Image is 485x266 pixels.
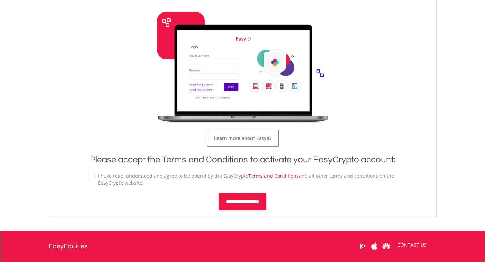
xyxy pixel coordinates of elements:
label: I have read, understood and agree to be bound by the EasyCrypto and all other terms and condition... [95,173,398,186]
a: Terms and Conditions [248,173,299,179]
h1: Please accept the Terms and Conditions to activate your EasyCrypto account: [88,154,398,166]
a: Google Play [357,235,369,256]
a: CONTACT US [392,235,432,254]
a: Learn more about EasyID [207,130,279,147]
img: The EasyID login screen [157,12,328,123]
a: EasyEquities [49,231,88,262]
a: Apple [369,235,381,256]
a: Huawei [381,235,392,256]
